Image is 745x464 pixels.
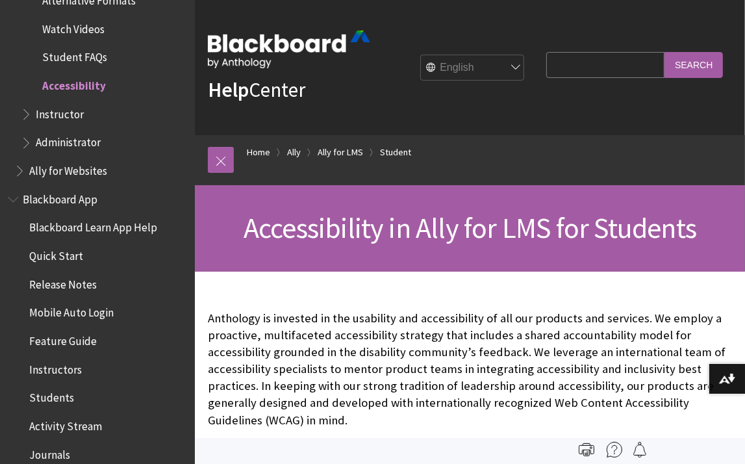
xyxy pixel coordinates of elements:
[208,310,732,429] p: Anthology is invested in the usability and accessibility of all our products and services. We emp...
[29,302,114,320] span: Mobile Auto Login
[29,274,97,291] span: Release Notes
[29,444,70,461] span: Journals
[29,160,107,177] span: Ally for Websites
[29,245,83,263] span: Quick Start
[208,77,249,103] strong: Help
[36,103,84,121] span: Instructor
[42,47,107,64] span: Student FAQs
[579,442,594,458] img: Print
[208,77,305,103] a: HelpCenter
[29,217,157,235] span: Blackboard Learn App Help
[607,442,622,458] img: More help
[23,188,97,206] span: Blackboard App
[287,144,301,161] a: Ally
[29,415,102,433] span: Activity Stream
[36,132,101,149] span: Administrator
[632,442,648,458] img: Follow this page
[247,144,270,161] a: Home
[29,387,74,404] span: Students
[42,75,106,92] span: Accessibility
[664,52,723,77] input: Search
[421,55,525,81] select: Site Language Selector
[29,359,82,376] span: Instructors
[42,18,105,36] span: Watch Videos
[244,210,696,246] span: Accessibility in Ally for LMS for Students
[318,144,363,161] a: Ally for LMS
[29,330,97,348] span: Feature Guide
[380,144,411,161] a: Student
[208,31,370,68] img: Blackboard by Anthology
